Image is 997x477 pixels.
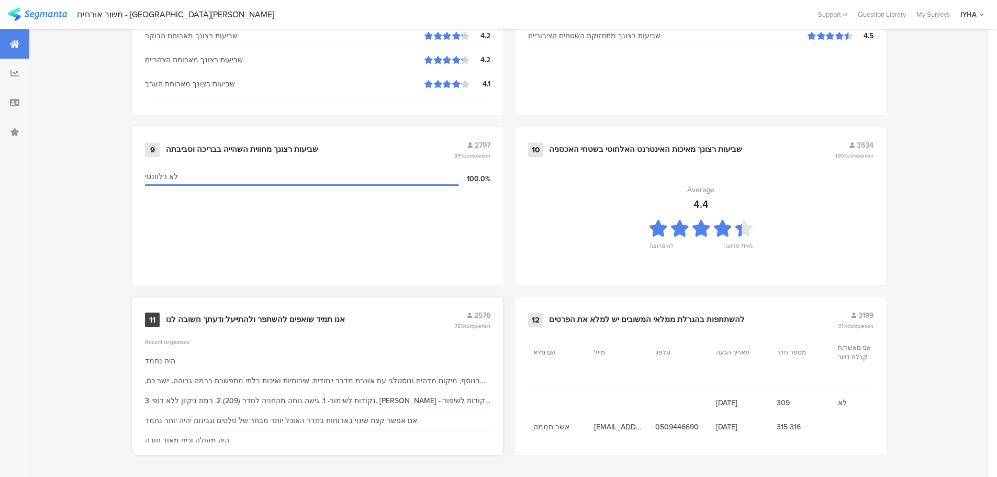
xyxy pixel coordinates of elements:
[71,8,73,20] div: |
[838,322,873,330] span: 91%
[723,241,753,256] div: מאוד מרוצה
[145,79,424,90] div: שביעות רצונך מארוחת הערב
[459,173,490,184] div: 100.0%
[835,152,873,160] span: 100%
[853,9,911,19] a: Question Library
[693,196,709,212] div: 4.4
[716,421,766,432] span: [DATE]
[77,9,274,19] div: משוב אורחים - [GEOGRAPHIC_DATA][PERSON_NAME]
[858,310,873,321] span: 3199
[469,54,490,65] div: 4.2
[594,421,644,432] span: [EMAIL_ADDRESS][DOMAIN_NAME]
[777,348,824,357] section: מספר חדר
[649,241,674,256] div: לא מרוצה
[464,152,490,160] span: completion
[145,415,417,426] div: אם אפשר קצת שינוי בארוחות בחדר האוכל יותר מבחר של סלטים וגבינות יהיה יותר נחמד
[847,152,873,160] span: completion
[533,348,580,357] section: שם מלא
[838,343,885,362] section: אני מאשר/ת קבלת דיוור
[145,395,490,406] div: נקודות לשימור- 1. גישה נוחה מהחניה לחדר (209) 2. רמת ניקיון ללא דופי 3. [PERSON_NAME] נקודות לשיפ...
[145,313,160,327] div: 11
[911,9,955,19] a: My Surveys
[528,30,808,41] div: שביעות רצונך מתחזוקת השטחים הציבוריים
[464,322,490,330] span: completion
[960,9,977,19] div: IYHA
[145,54,424,65] div: שביעות רצונך מארוחת הצהריים
[687,184,714,195] div: Average
[655,348,702,357] section: טלפון
[455,322,490,330] span: 73%
[549,145,742,155] div: שביעות רצונך מאיכות האינטרנט האלחוטי בשטחי האכסניה
[145,356,175,367] div: היה נחמד
[145,375,490,386] div: בנוסף, מיקום מדהים ונוסטלגי עם אווירת מדבר ייחודית. שירותיות ואיכות בלתי מתפשרת ברמה גבוהה. יישר ...
[838,397,888,408] span: לא
[145,435,229,446] div: היה מעולה וכיף מאוד תודה
[716,348,763,357] section: תאריך הגעה
[716,397,766,408] span: [DATE]
[469,79,490,90] div: 4.1
[145,142,160,157] div: 9
[847,322,873,330] span: completion
[818,6,847,23] div: Support
[469,30,490,41] div: 4.2
[8,8,67,21] img: segmanta logo
[528,142,543,157] div: 10
[145,30,424,41] div: שביעות רצונך מארוחת הבוקר
[533,421,584,432] span: אשר חממה
[857,140,873,151] span: 3534
[454,152,490,160] span: 89%
[549,315,745,325] div: להשתתפות בהגרלת ממלאי המשובים יש למלא את הפרטים
[145,338,490,346] div: Recent responses
[777,421,827,432] span: 315 316
[145,171,178,182] span: לא רלוונטי
[474,310,490,321] span: 2576
[655,421,705,432] span: 0509446690
[594,348,641,357] section: מייל
[853,30,873,41] div: 4.5
[166,315,345,325] div: אנו תמיד שואפים להשתפר ולהתייעל ודעתך חשובה לנו
[166,145,318,155] div: שביעות רצונך מחווית השהייה בבריכה וסביבתה
[475,140,490,151] span: 2797
[528,313,543,327] div: 12
[777,397,827,408] span: 309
